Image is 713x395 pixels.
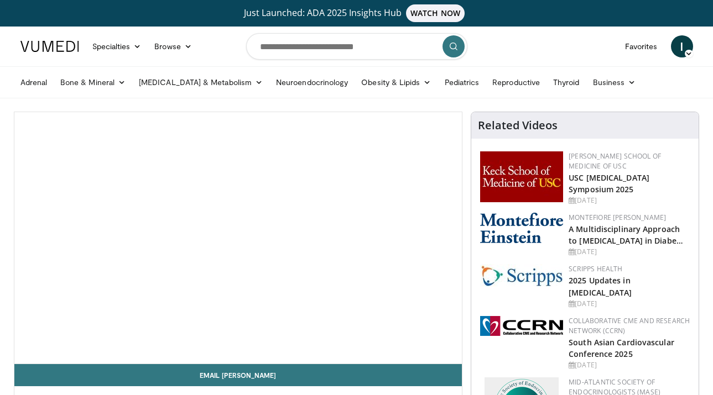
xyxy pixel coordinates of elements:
[569,264,622,273] a: Scripps Health
[478,119,558,132] h4: Related Videos
[480,151,563,202] img: 7b941f1f-d101-407a-8bfa-07bd47db01ba.png.150x105_q85_autocrop_double_scale_upscale_version-0.2.jpg
[569,196,690,206] div: [DATE]
[86,35,148,57] a: Specialties
[569,213,666,222] a: Montefiore [PERSON_NAME]
[20,41,79,52] img: VuMedi Logo
[618,35,664,57] a: Favorites
[14,71,54,93] a: Adrenal
[246,33,467,60] input: Search topics, interventions
[480,316,563,336] img: a04ee3ba-8487-4636-b0fb-5e8d268f3737.png.150x105_q85_autocrop_double_scale_upscale_version-0.2.png
[569,299,690,309] div: [DATE]
[569,247,690,257] div: [DATE]
[480,213,563,243] img: b0142b4c-93a1-4b58-8f91-5265c282693c.png.150x105_q85_autocrop_double_scale_upscale_version-0.2.png
[569,275,632,297] a: 2025 Updates in [MEDICAL_DATA]
[148,35,199,57] a: Browse
[586,71,643,93] a: Business
[132,71,269,93] a: [MEDICAL_DATA] & Metabolism
[569,172,649,194] a: USC [MEDICAL_DATA] Symposium 2025
[22,4,691,22] a: Just Launched: ADA 2025 Insights HubWATCH NOW
[14,112,462,364] video-js: Video Player
[569,224,683,246] a: A Multidisciplinary Approach to [MEDICAL_DATA] in Diabe…
[269,71,355,93] a: Neuroendocrinology
[569,360,690,370] div: [DATE]
[406,4,465,22] span: WATCH NOW
[547,71,586,93] a: Thyroid
[486,71,547,93] a: Reproductive
[480,264,563,287] img: c9f2b0b7-b02a-4276-a72a-b0cbb4230bc1.jpg.150x105_q85_autocrop_double_scale_upscale_version-0.2.jpg
[671,35,693,57] a: I
[569,337,674,359] a: South Asian Cardiovascular Conference 2025
[14,364,462,386] a: Email [PERSON_NAME]
[569,316,690,335] a: Collaborative CME and Research Network (CCRN)
[54,71,132,93] a: Bone & Mineral
[355,71,438,93] a: Obesity & Lipids
[438,71,486,93] a: Pediatrics
[569,151,661,171] a: [PERSON_NAME] School of Medicine of USC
